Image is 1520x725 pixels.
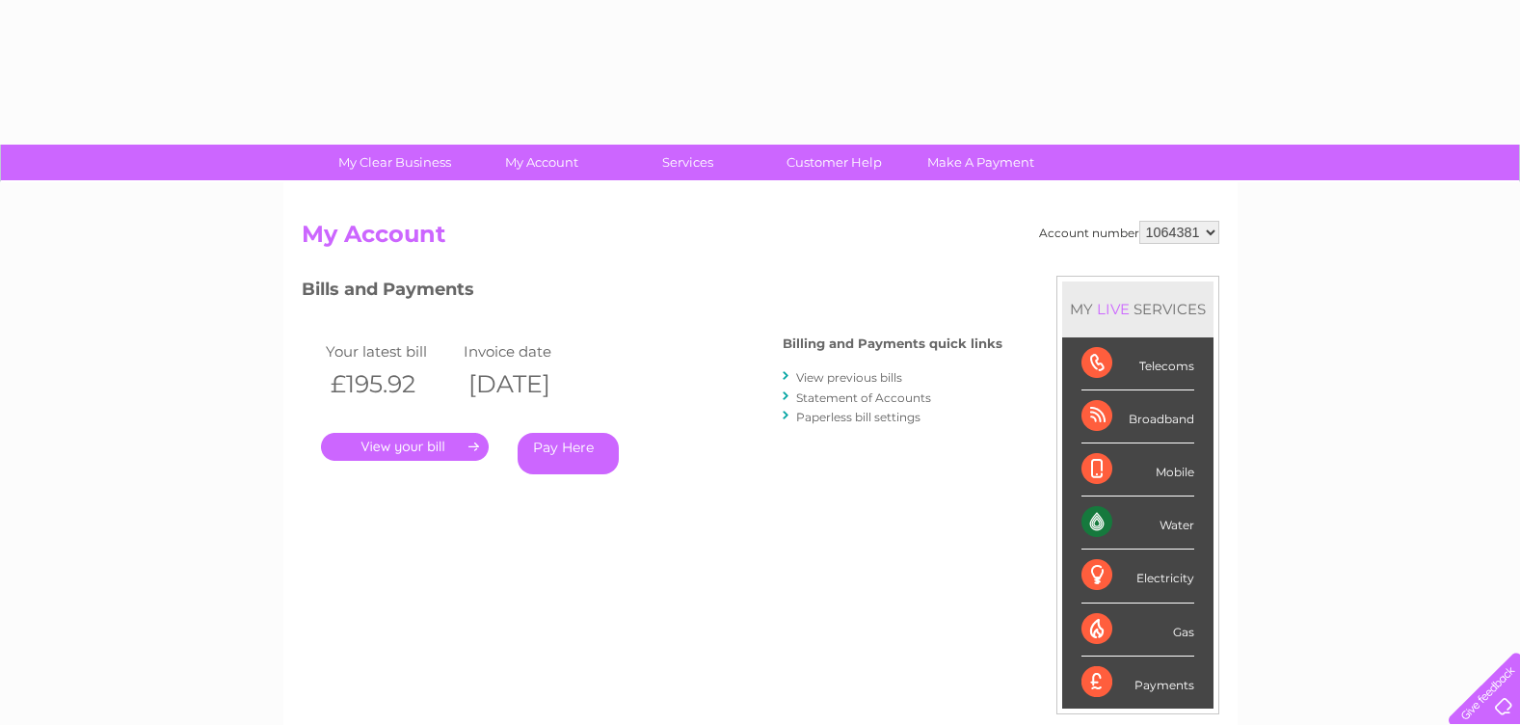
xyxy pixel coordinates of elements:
[1081,550,1194,603] div: Electricity
[755,145,914,180] a: Customer Help
[1062,282,1213,336] div: MY SERVICES
[302,276,1002,309] h3: Bills and Payments
[796,410,920,424] a: Paperless bill settings
[462,145,621,180] a: My Account
[1081,657,1194,709] div: Payments
[796,370,902,385] a: View previous bills
[321,433,489,461] a: .
[321,338,460,364] td: Your latest bill
[315,145,474,180] a: My Clear Business
[459,338,598,364] td: Invoice date
[1093,300,1133,318] div: LIVE
[518,433,619,474] a: Pay Here
[1081,497,1194,550] div: Water
[1081,604,1194,657] div: Gas
[1039,221,1219,244] div: Account number
[1081,390,1194,443] div: Broadband
[796,390,931,405] a: Statement of Accounts
[901,145,1060,180] a: Make A Payment
[783,336,1002,351] h4: Billing and Payments quick links
[608,145,767,180] a: Services
[1081,337,1194,390] div: Telecoms
[302,221,1219,257] h2: My Account
[459,364,598,404] th: [DATE]
[321,364,460,404] th: £195.92
[1081,443,1194,497] div: Mobile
